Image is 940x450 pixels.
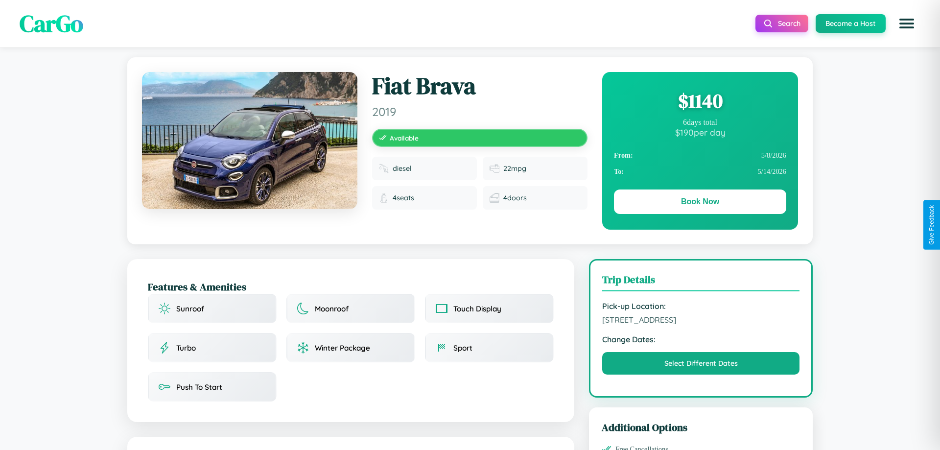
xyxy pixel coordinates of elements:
div: $ 1140 [614,88,786,114]
img: Fuel type [379,164,389,173]
div: 5 / 14 / 2026 [614,164,786,180]
span: CarGo [20,7,83,40]
h3: Trip Details [602,272,799,291]
span: Moonroof [315,304,349,313]
span: Search [778,19,800,28]
button: Select Different Dates [602,352,799,375]
span: 4 seats [393,193,414,202]
button: Become a Host [816,14,886,33]
h3: Additional Options [602,420,800,434]
img: Seats [379,193,389,203]
span: Push To Start [176,382,222,392]
span: 2019 [372,104,587,119]
img: Fiat Brava 2019 [142,72,357,209]
strong: From: [614,151,633,160]
span: Sport [453,343,472,353]
span: Available [390,134,419,142]
img: Doors [490,193,499,203]
span: 22 mpg [503,164,526,173]
button: Book Now [614,189,786,214]
span: Touch Display [453,304,501,313]
span: Winter Package [315,343,370,353]
span: [STREET_ADDRESS] [602,315,799,325]
div: $ 190 per day [614,127,786,138]
span: diesel [393,164,412,173]
strong: To: [614,167,624,176]
strong: Change Dates: [602,334,799,344]
div: Give Feedback [928,205,935,245]
span: Turbo [176,343,196,353]
button: Open menu [893,10,920,37]
h1: Fiat Brava [372,72,587,100]
strong: Pick-up Location: [602,301,799,311]
div: 5 / 8 / 2026 [614,147,786,164]
span: Sunroof [176,304,204,313]
div: 6 days total [614,118,786,127]
img: Fuel efficiency [490,164,499,173]
span: 4 doors [503,193,527,202]
button: Search [755,15,808,32]
h2: Features & Amenities [148,280,554,294]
